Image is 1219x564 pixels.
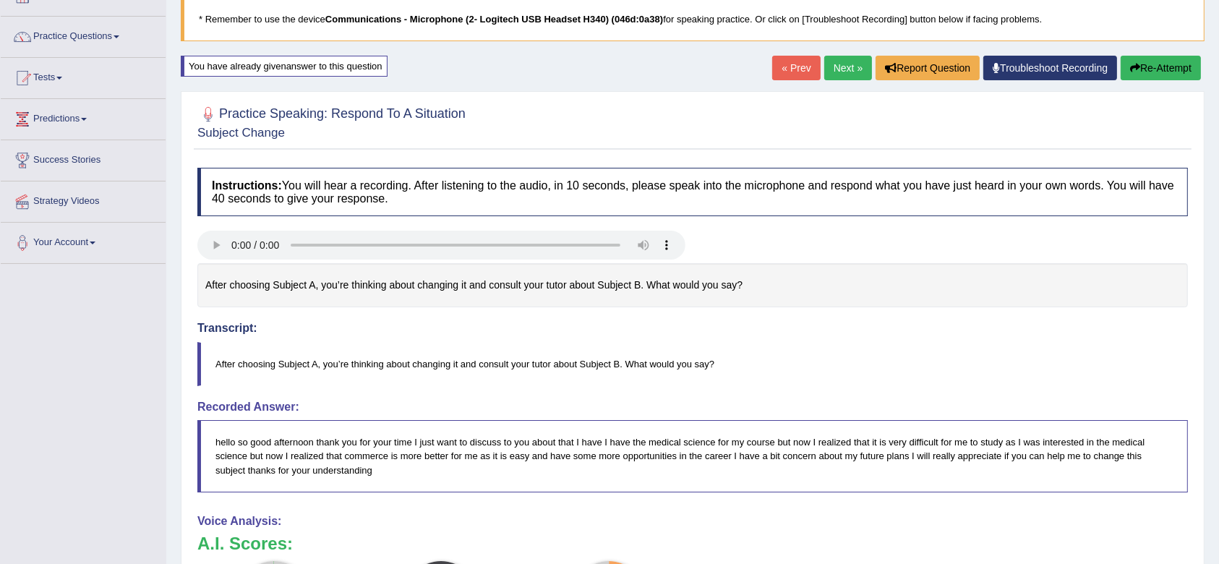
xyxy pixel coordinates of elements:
b: Communications - Microphone (2- Logitech USB Headset H340) (046d:0a38) [325,14,663,25]
h2: Practice Speaking: Respond To A Situation [197,103,466,140]
a: Troubleshoot Recording [983,56,1117,80]
blockquote: hello so good afternoon thank you for your time I just want to discuss to you about that I have I... [197,420,1188,492]
a: Your Account [1,223,166,259]
div: After choosing Subject A, you’re thinking about changing it and consult your tutor about Subject ... [197,263,1188,307]
div: You have already given answer to this question [181,56,388,77]
h4: Recorded Answer: [197,401,1188,414]
b: Instructions: [212,179,282,192]
a: Success Stories [1,140,166,176]
a: Practice Questions [1,17,166,53]
h4: Voice Analysis: [197,515,1188,528]
a: Predictions [1,99,166,135]
h4: You will hear a recording. After listening to the audio, in 10 seconds, please speak into the mic... [197,168,1188,216]
blockquote: After choosing Subject A, you’re thinking about changing it and consult your tutor about Subject ... [197,342,1188,386]
a: Strategy Videos [1,181,166,218]
a: Next » [824,56,872,80]
a: Tests [1,58,166,94]
button: Re-Attempt [1121,56,1201,80]
button: Report Question [876,56,980,80]
b: A.I. Scores: [197,534,293,553]
a: « Prev [772,56,820,80]
small: Subject Change [197,126,285,140]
